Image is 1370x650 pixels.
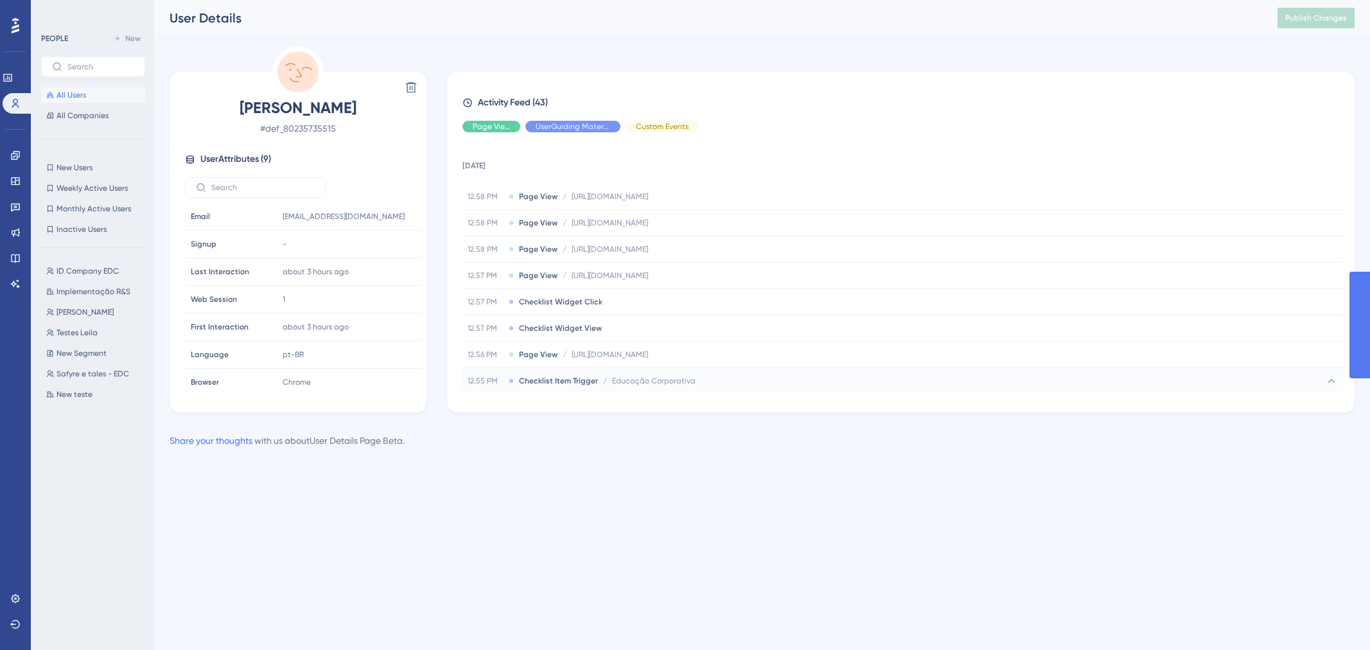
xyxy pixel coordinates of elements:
span: 12.58 PM [468,218,504,228]
span: User Attributes ( 9 ) [200,152,271,167]
span: Web Session [191,294,237,304]
span: 1 [283,294,285,304]
button: Monthly Active Users [41,201,145,216]
span: Publish Changes [1285,13,1347,23]
span: Custom Events [636,121,689,132]
span: 12.58 PM [468,191,504,202]
span: Activity Feed (43) [478,95,548,110]
span: All Users [57,90,86,100]
button: New [109,31,145,46]
span: Last Interaction [191,267,249,277]
iframe: UserGuiding AI Assistant Launcher [1316,599,1355,638]
span: Checklist Item Trigger [519,376,598,386]
button: Weekly Active Users [41,180,145,196]
span: Email [191,211,210,222]
span: New teste [57,389,92,400]
span: Chrome [283,377,311,387]
span: Checklist Widget Click [519,297,602,307]
span: 12.58 PM [468,244,504,254]
button: Implementação R&S [41,284,153,299]
button: All Companies [41,108,145,123]
span: Weekly Active Users [57,183,128,193]
button: Publish Changes [1278,8,1355,28]
td: [DATE] [462,143,1343,184]
input: Search [211,183,315,192]
span: All Companies [57,110,109,121]
span: [URL][DOMAIN_NAME] [572,218,648,228]
time: about 3 hours ago [283,322,349,331]
span: / [563,218,566,228]
span: Language [191,349,229,360]
span: [PERSON_NAME] [57,307,114,317]
span: Browser [191,377,219,387]
span: New Users [57,162,92,173]
button: Safyre e tales - EDC [41,366,153,382]
span: Signup [191,239,216,249]
span: / [563,270,566,281]
span: / [563,191,566,202]
div: with us about User Details Page Beta . [170,433,405,448]
span: Educação Corporativa [612,376,696,386]
span: [URL][DOMAIN_NAME] [572,270,648,281]
span: Monthly Active Users [57,204,131,214]
div: PEOPLE [41,33,68,44]
button: All Users [41,87,145,103]
button: New Users [41,160,145,175]
a: Share your thoughts [170,435,252,446]
button: [PERSON_NAME] [41,304,153,320]
span: [PERSON_NAME] [185,98,411,118]
button: ID Company EDC [41,263,153,279]
span: pt-BR [283,349,304,360]
span: Page View [519,270,558,281]
span: 12.55 PM [468,376,504,386]
button: New Segment [41,346,153,361]
span: Implementação R&S [57,286,130,297]
span: 12.57 PM [468,323,504,333]
span: Page View [519,191,558,202]
button: Testes Leila [41,325,153,340]
span: / [563,349,566,360]
time: about 3 hours ago [283,267,349,276]
span: 12.56 PM [468,349,504,360]
span: 12.57 PM [468,297,504,307]
span: / [603,376,607,386]
span: UserGuiding Material [536,121,610,132]
span: First Interaction [191,322,249,332]
span: # def_80235735515 [185,121,411,136]
span: New [125,33,141,44]
span: 12.57 PM [468,270,504,281]
span: Testes Leila [57,328,98,338]
span: - [283,239,286,249]
span: [EMAIL_ADDRESS][DOMAIN_NAME] [283,211,405,222]
span: / [563,244,566,254]
button: Inactive Users [41,222,145,237]
span: Checklist Widget View [519,323,602,333]
span: Safyre e tales - EDC [57,369,129,379]
div: User Details [170,9,1245,27]
span: [URL][DOMAIN_NAME] [572,244,648,254]
span: [URL][DOMAIN_NAME] [572,191,648,202]
span: Page View [473,121,510,132]
span: Page View [519,244,558,254]
span: New Segment [57,348,107,358]
span: ID Company EDC [57,266,119,276]
button: New teste [41,387,153,402]
span: Page View [519,349,558,360]
span: Page View [519,218,558,228]
span: [URL][DOMAIN_NAME] [572,349,648,360]
input: Search [67,62,134,71]
span: Inactive Users [57,224,107,234]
